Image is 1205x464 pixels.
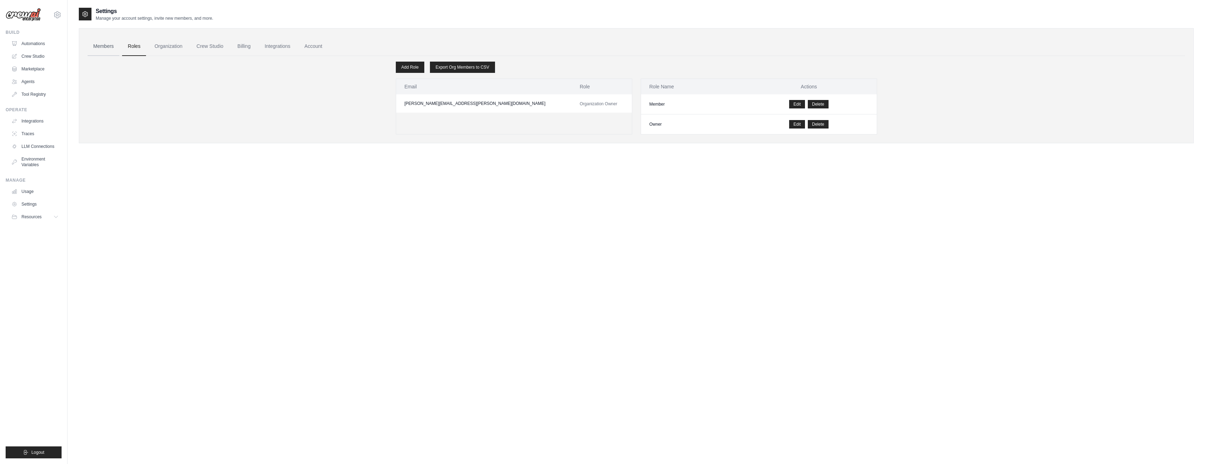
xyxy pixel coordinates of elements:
[8,38,62,49] a: Automations
[8,51,62,62] a: Crew Studio
[396,94,571,113] td: [PERSON_NAME][EMAIL_ADDRESS][PERSON_NAME][DOMAIN_NAME]
[641,114,741,134] td: Owner
[8,199,62,210] a: Settings
[641,79,741,94] th: Role Name
[122,37,146,56] a: Roles
[789,100,805,108] a: Edit
[808,120,829,128] button: Delete
[6,8,41,21] img: Logo
[8,153,62,170] a: Environment Variables
[232,37,256,56] a: Billing
[88,37,119,56] a: Members
[808,100,829,108] button: Delete
[21,214,42,220] span: Resources
[396,79,571,94] th: Email
[96,7,213,15] h2: Settings
[31,450,44,455] span: Logout
[8,89,62,100] a: Tool Registry
[8,76,62,87] a: Agents
[8,211,62,222] button: Resources
[396,62,424,73] a: Add Role
[149,37,188,56] a: Organization
[741,79,877,94] th: Actions
[430,62,495,73] a: Export Org Members to CSV
[6,107,62,113] div: Operate
[580,101,617,106] span: Organization Owner
[571,79,632,94] th: Role
[6,30,62,35] div: Build
[8,115,62,127] a: Integrations
[259,37,296,56] a: Integrations
[641,94,741,114] td: Member
[8,128,62,139] a: Traces
[6,177,62,183] div: Manage
[8,186,62,197] a: Usage
[8,141,62,152] a: LLM Connections
[96,15,213,21] p: Manage your account settings, invite new members, and more.
[8,63,62,75] a: Marketplace
[6,446,62,458] button: Logout
[191,37,229,56] a: Crew Studio
[789,120,805,128] a: Edit
[299,37,328,56] a: Account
